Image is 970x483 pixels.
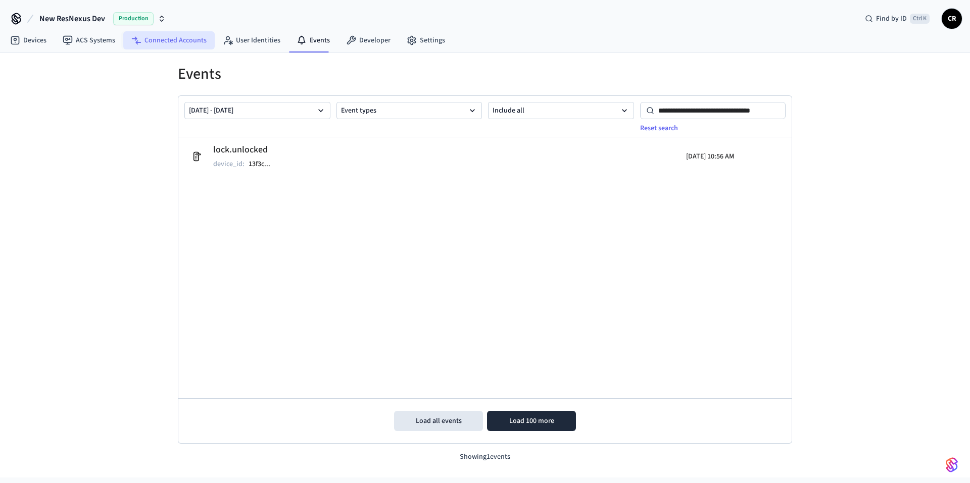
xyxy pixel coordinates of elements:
a: ACS Systems [55,31,123,49]
button: Include all [488,102,634,119]
span: Ctrl K [910,14,930,24]
span: Find by ID [876,14,907,24]
p: Showing 1 events [178,452,792,462]
span: CR [943,10,961,28]
span: New ResNexus Dev [39,13,105,25]
div: Find by IDCtrl K [857,10,938,28]
a: Settings [399,31,453,49]
p: device_id : [213,159,245,169]
button: Load 100 more [487,411,576,431]
a: Devices [2,31,55,49]
button: Event types [336,102,482,119]
h2: lock.unlocked [213,143,280,157]
button: Load all events [394,411,483,431]
h1: Events [178,65,792,83]
button: [DATE] - [DATE] [184,102,330,119]
button: Reset search [634,120,684,136]
a: User Identities [215,31,288,49]
span: Production [113,12,154,25]
button: CR [942,9,962,29]
button: 13f3c... [247,158,280,170]
a: Events [288,31,338,49]
a: Connected Accounts [123,31,215,49]
p: [DATE] 10:56 AM [686,151,734,162]
img: SeamLogoGradient.69752ec5.svg [946,457,958,473]
a: Developer [338,31,399,49]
